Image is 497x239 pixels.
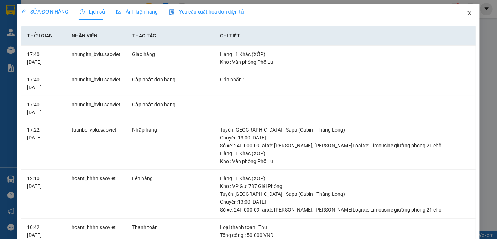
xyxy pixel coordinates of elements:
[116,9,121,14] span: picture
[21,9,26,14] span: edit
[66,26,126,46] th: Nhân viên
[132,101,208,108] div: Cập nhật đơn hàng
[21,26,66,46] th: Thời gian
[220,174,470,182] div: Hàng : 1 Khác (XỐP)
[132,126,208,134] div: Nhập hàng
[27,101,60,116] div: 17:40 [DATE]
[80,9,105,15] span: Lịch sử
[169,9,244,15] span: Yêu cầu xuất hóa đơn điện tử
[220,149,470,157] div: Hàng : 1 Khác (XỐP)
[21,9,68,15] span: SỬA ĐƠN HÀNG
[220,157,470,165] div: Kho : Văn phòng Phố Lu
[66,121,126,170] td: tuanbq_vplu.saoviet
[169,9,175,15] img: icon
[116,9,158,15] span: Ảnh kiện hàng
[132,174,208,182] div: Lên hàng
[132,223,208,231] div: Thanh toán
[27,223,60,239] div: 10:42 [DATE]
[27,50,60,66] div: 17:40 [DATE]
[27,76,60,91] div: 17:40 [DATE]
[27,174,60,190] div: 12:10 [DATE]
[220,190,470,214] div: Tuyến : [GEOGRAPHIC_DATA] - Sapa (Cabin - Thăng Long) Chuyến: 13:00 [DATE] Số xe: 24F-000.09 Tài ...
[27,126,60,142] div: 17:22 [DATE]
[460,4,480,24] button: Close
[66,46,126,71] td: nhungltn_bvlu.saoviet
[214,26,476,46] th: Chi tiết
[126,26,214,46] th: Thao tác
[66,170,126,219] td: hoant_hhhn.saoviet
[220,182,470,190] div: Kho : VP Gửi 787 Giải Phóng
[80,9,85,14] span: clock-circle
[220,76,470,83] div: Gán nhãn :
[220,223,470,231] div: Loại thanh toán : Thu
[220,126,470,149] div: Tuyến : [GEOGRAPHIC_DATA] - Sapa (Cabin - Thăng Long) Chuyến: 13:00 [DATE] Số xe: 24F-000.09 Tài ...
[66,96,126,121] td: nhungltn_bvlu.saoviet
[132,50,208,58] div: Giao hàng
[66,71,126,96] td: nhungltn_bvlu.saoviet
[220,50,470,58] div: Hàng : 1 Khác (XỐP)
[220,58,470,66] div: Kho : Văn phòng Phố Lu
[220,231,470,239] div: Tổng cộng : 50.000 VND
[467,10,472,16] span: close
[132,76,208,83] div: Cập nhật đơn hàng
